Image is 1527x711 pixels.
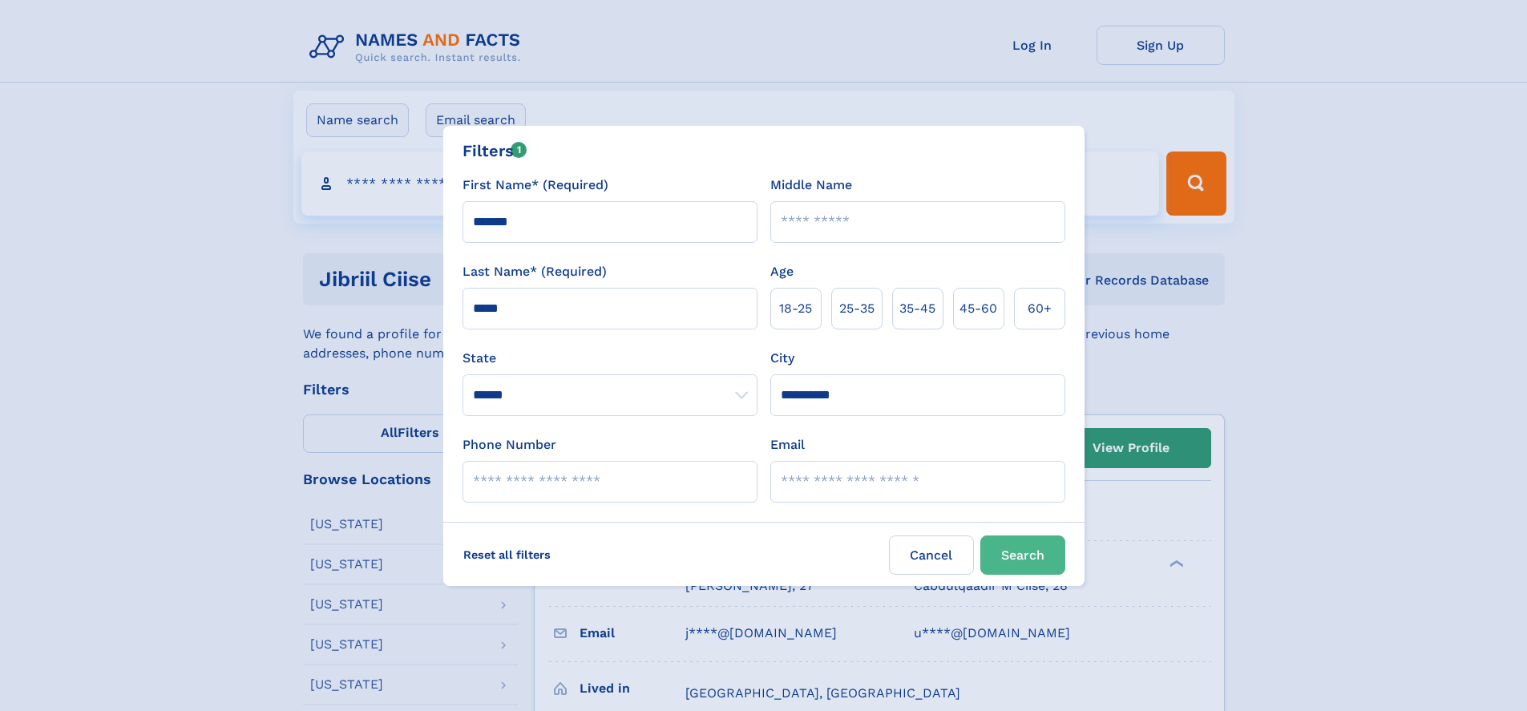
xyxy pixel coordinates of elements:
[889,535,974,575] label: Cancel
[453,535,561,574] label: Reset all filters
[980,535,1065,575] button: Search
[899,299,935,318] span: 35‑45
[463,435,556,454] label: Phone Number
[463,176,608,195] label: First Name* (Required)
[1028,299,1052,318] span: 60+
[770,176,852,195] label: Middle Name
[770,262,794,281] label: Age
[770,435,805,454] label: Email
[779,299,812,318] span: 18‑25
[839,299,875,318] span: 25‑35
[463,139,527,163] div: Filters
[463,262,607,281] label: Last Name* (Required)
[770,349,794,368] label: City
[463,349,757,368] label: State
[959,299,997,318] span: 45‑60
